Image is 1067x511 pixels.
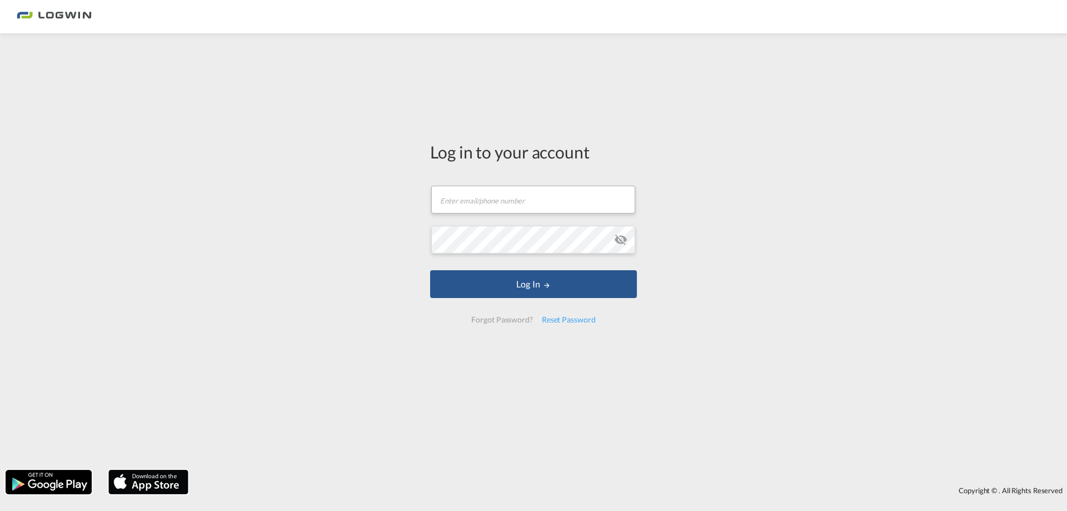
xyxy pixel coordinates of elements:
[107,469,190,495] img: apple.png
[17,4,92,29] img: bc73a0e0d8c111efacd525e4c8ad7d32.png
[430,140,637,163] div: Log in to your account
[4,469,93,495] img: google.png
[467,310,537,330] div: Forgot Password?
[194,481,1067,500] div: Copyright © . All Rights Reserved
[430,270,637,298] button: LOGIN
[537,310,600,330] div: Reset Password
[431,186,635,214] input: Enter email/phone number
[614,233,627,246] md-icon: icon-eye-off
